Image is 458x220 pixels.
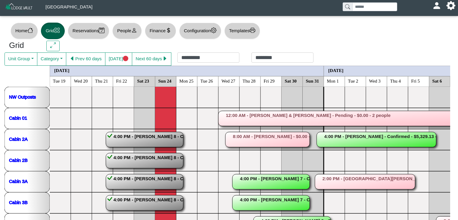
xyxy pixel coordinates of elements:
text: Mon 25 [179,78,194,83]
svg: gear fill [449,3,453,8]
svg: gear [211,27,217,33]
input: Check out [251,52,313,63]
a: Cabin 3B [9,200,28,205]
svg: house [27,27,33,33]
text: Sun 24 [158,78,172,83]
button: [DATE]circle fill [105,52,132,66]
text: Sat 30 [285,78,297,83]
svg: grid [54,27,60,33]
svg: caret right fill [162,56,168,61]
svg: person [131,27,137,33]
svg: person fill [435,3,439,8]
svg: calendar2 check [99,27,104,33]
button: arrows angle expand [46,41,59,52]
svg: printer [250,27,255,33]
svg: currency dollar [166,27,171,33]
text: Wed 27 [222,78,235,83]
text: Wed 3 [369,78,381,83]
text: Thu 21 [95,78,108,83]
text: [DATE] [54,68,70,73]
text: Thu 4 [390,78,401,83]
a: Cabin 2B [9,157,28,162]
button: Reservationscalendar2 check [68,23,109,39]
text: Sat 23 [137,78,149,83]
text: [DATE] [328,68,344,73]
text: Fri 29 [264,78,275,83]
text: Tue 26 [201,78,213,83]
a: NW Outposts [9,94,36,99]
text: Wed 20 [74,78,88,83]
svg: search [345,4,350,9]
text: Fri 5 [411,78,420,83]
button: Category [37,52,66,66]
svg: caret left fill [70,56,75,61]
button: Financecurrency dollar [145,23,176,39]
button: caret left fillPrev 60 days [66,52,105,66]
button: Gridgrid [41,23,65,39]
button: Next 60 dayscaret right fill [132,52,171,66]
button: Peopleperson [112,23,142,39]
a: Cabin 2A [9,136,28,141]
text: Tue 2 [348,78,358,83]
a: Cabin 3A [9,178,28,184]
button: Configurationgear [179,23,221,39]
text: Tue 19 [53,78,66,83]
a: Cabin 01 [9,115,27,120]
text: Mon 1 [327,78,339,83]
button: Unit Group [5,52,37,66]
svg: circle fill [123,56,129,61]
text: Sat 6 [432,78,442,83]
text: Sun 31 [306,78,319,83]
input: Check in [177,52,239,63]
text: Fri 22 [116,78,127,83]
button: Homehouse [11,23,38,39]
svg: arrows angle expand [50,42,56,48]
button: Templatesprinter [224,23,260,39]
h3: Grid [9,41,37,50]
text: Thu 28 [243,78,256,83]
img: Z [5,2,33,13]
